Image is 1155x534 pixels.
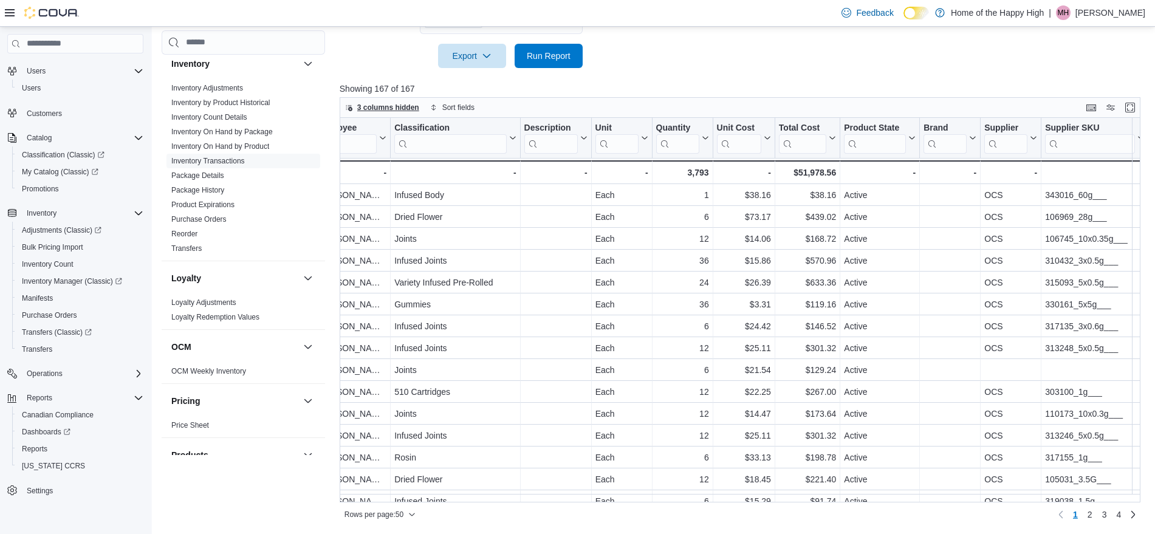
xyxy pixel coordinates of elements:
[656,123,699,134] div: Quantity
[27,133,52,143] span: Catalog
[171,244,202,253] span: Transfers
[12,256,148,273] button: Inventory Count
[984,123,1027,154] div: Supplier
[317,363,386,377] div: [PERSON_NAME]
[22,83,41,93] span: Users
[317,319,386,334] div: [PERSON_NAME]
[837,1,898,25] a: Feedback
[924,165,976,180] div: -
[1045,297,1145,312] div: 330161_5x5g___
[22,310,77,320] span: Purchase Orders
[22,64,50,78] button: Users
[171,395,298,407] button: Pricing
[317,123,386,154] button: Employee
[17,325,143,340] span: Transfers (Classic)
[171,312,259,322] span: Loyalty Redemption Values
[317,188,386,202] div: [PERSON_NAME]
[171,229,197,239] span: Reorder
[779,341,836,355] div: $301.32
[716,123,770,154] button: Unit Cost
[984,188,1037,202] div: OCS
[27,486,53,496] span: Settings
[445,44,499,68] span: Export
[656,210,708,224] div: 6
[984,341,1037,355] div: OCS
[24,7,79,19] img: Cova
[17,425,143,439] span: Dashboards
[656,231,708,246] div: 12
[162,295,325,329] div: Loyalty
[22,327,92,337] span: Transfers (Classic)
[171,214,227,224] span: Purchase Orders
[1045,341,1145,355] div: 313248_5x0.5g___
[779,210,836,224] div: $439.02
[442,103,475,112] span: Sort fields
[716,123,761,134] div: Unit Cost
[656,297,708,312] div: 36
[171,113,247,122] a: Inventory Count Details
[656,123,708,154] button: Quantity
[515,44,583,68] button: Run Report
[17,257,143,272] span: Inventory Count
[22,131,57,145] button: Catalog
[171,341,191,353] h3: OCM
[844,165,916,180] div: -
[357,103,419,112] span: 3 columns hidden
[656,275,708,290] div: 24
[595,297,648,312] div: Each
[12,423,148,440] a: Dashboards
[779,275,836,290] div: $633.36
[171,128,273,136] a: Inventory On Hand by Package
[171,298,236,307] a: Loyalty Adjustments
[716,123,761,154] div: Unit Cost
[12,163,148,180] a: My Catalog (Classic)
[984,275,1037,290] div: OCS
[595,363,648,377] div: Each
[524,123,577,134] div: Description
[17,274,127,289] a: Inventory Manager (Classic)
[17,442,52,456] a: Reports
[317,123,377,154] div: Employee
[17,165,103,179] a: My Catalog (Classic)
[17,459,90,473] a: [US_STATE] CCRS
[162,364,325,383] div: OCM
[716,363,770,377] div: $21.54
[1103,100,1118,115] button: Display options
[27,109,62,118] span: Customers
[844,188,916,202] div: Active
[844,341,916,355] div: Active
[595,188,648,202] div: Each
[7,56,143,531] nav: Complex example
[22,105,143,120] span: Customers
[171,230,197,238] a: Reorder
[1123,100,1137,115] button: Enter fullscreen
[779,165,836,180] div: $51,978.56
[394,253,516,268] div: Infused Joints
[2,129,148,146] button: Catalog
[17,165,143,179] span: My Catalog (Classic)
[171,313,259,321] a: Loyalty Redemption Values
[17,308,82,323] a: Purchase Orders
[17,148,143,162] span: Classification (Classic)
[12,406,148,423] button: Canadian Compliance
[171,157,245,165] a: Inventory Transactions
[984,253,1037,268] div: OCS
[595,123,648,154] button: Unit
[22,131,143,145] span: Catalog
[171,200,235,210] span: Product Expirations
[844,123,906,154] div: Product State
[779,297,836,312] div: $119.16
[27,208,57,218] span: Inventory
[17,291,143,306] span: Manifests
[984,165,1037,180] div: -
[22,444,47,454] span: Reports
[716,188,770,202] div: $38.16
[1045,165,1145,180] div: -
[394,341,516,355] div: Infused Joints
[17,240,88,255] a: Bulk Pricing Import
[17,274,143,289] span: Inventory Manager (Classic)
[17,257,78,272] a: Inventory Count
[1045,123,1145,154] button: Supplier SKU
[716,210,770,224] div: $73.17
[22,483,143,498] span: Settings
